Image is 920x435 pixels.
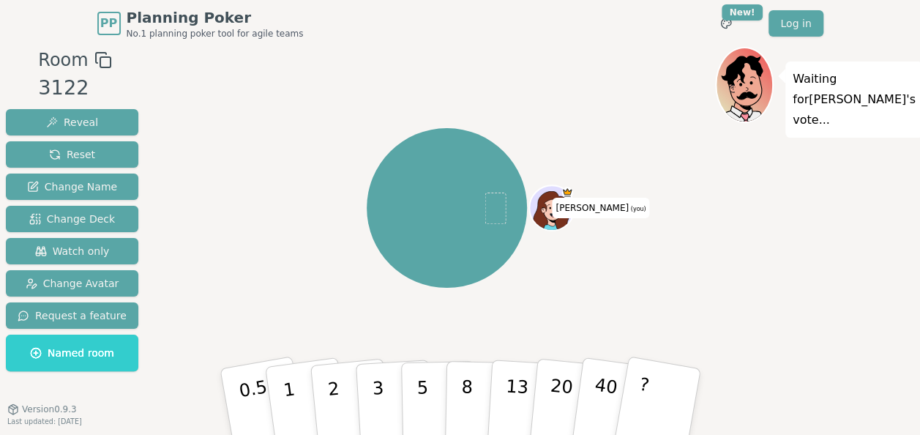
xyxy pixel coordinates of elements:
[6,302,138,329] button: Request a feature
[27,179,117,194] span: Change Name
[97,7,304,40] a: PPPlanning PokerNo.1 planning poker tool for agile teams
[6,238,138,264] button: Watch only
[100,15,117,32] span: PP
[531,187,573,229] button: Click to change your avatar
[7,417,82,425] span: Last updated: [DATE]
[29,212,115,226] span: Change Deck
[6,335,138,371] button: Named room
[561,187,572,198] span: aaron is the host
[6,141,138,168] button: Reset
[30,346,114,360] span: Named room
[127,7,304,28] span: Planning Poker
[46,115,98,130] span: Reveal
[6,109,138,135] button: Reveal
[22,404,77,415] span: Version 0.9.3
[722,4,763,21] div: New!
[6,206,138,232] button: Change Deck
[18,308,127,323] span: Request a feature
[768,10,823,37] a: Log in
[552,198,649,218] span: Click to change your name
[127,28,304,40] span: No.1 planning poker tool for agile teams
[35,244,110,259] span: Watch only
[6,270,138,297] button: Change Avatar
[793,69,916,130] p: Waiting for [PERSON_NAME] 's vote...
[26,276,119,291] span: Change Avatar
[6,174,138,200] button: Change Name
[713,10,739,37] button: New!
[38,47,88,73] span: Room
[629,206,646,212] span: (you)
[7,404,77,415] button: Version0.9.3
[49,147,95,162] span: Reset
[38,73,111,103] div: 3122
